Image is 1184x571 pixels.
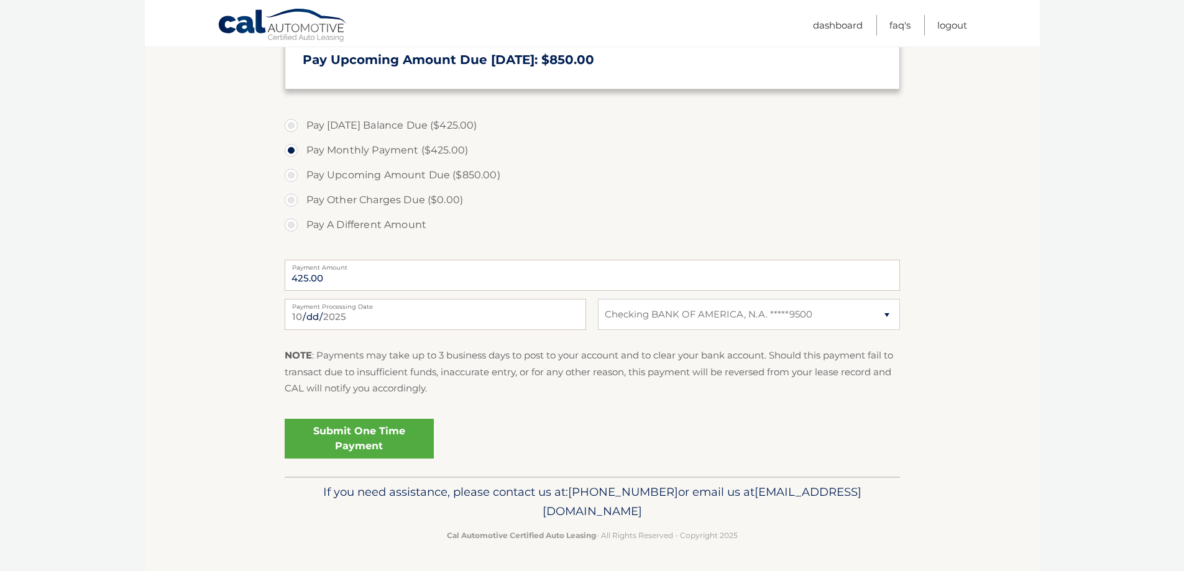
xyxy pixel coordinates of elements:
[285,188,900,212] label: Pay Other Charges Due ($0.00)
[285,163,900,188] label: Pay Upcoming Amount Due ($850.00)
[568,485,678,499] span: [PHONE_NUMBER]
[285,113,900,138] label: Pay [DATE] Balance Due ($425.00)
[285,347,900,396] p: : Payments may take up to 3 business days to post to your account and to clear your bank account....
[285,212,900,237] label: Pay A Different Amount
[889,15,911,35] a: FAQ's
[285,138,900,163] label: Pay Monthly Payment ($425.00)
[285,419,434,459] a: Submit One Time Payment
[218,8,348,44] a: Cal Automotive
[813,15,863,35] a: Dashboard
[285,299,586,330] input: Payment Date
[285,260,900,270] label: Payment Amount
[303,52,882,68] h3: Pay Upcoming Amount Due [DATE]: $850.00
[285,349,312,361] strong: NOTE
[285,260,900,291] input: Payment Amount
[293,529,892,542] p: - All Rights Reserved - Copyright 2025
[293,482,892,522] p: If you need assistance, please contact us at: or email us at
[285,299,586,309] label: Payment Processing Date
[937,15,967,35] a: Logout
[447,531,596,540] strong: Cal Automotive Certified Auto Leasing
